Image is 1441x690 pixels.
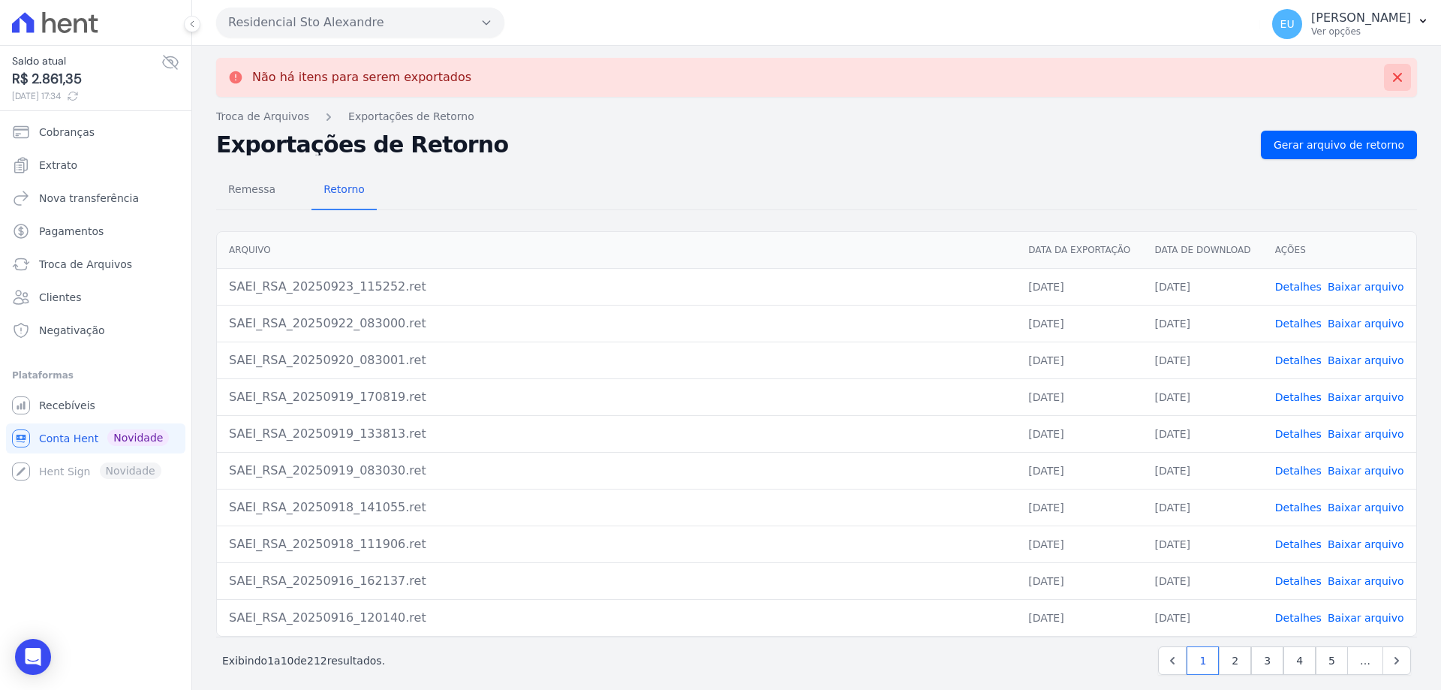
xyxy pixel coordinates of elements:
a: Extrato [6,150,185,180]
a: Clientes [6,282,185,312]
a: Troca de Arquivos [216,109,309,125]
td: [DATE] [1016,599,1142,636]
span: Remessa [219,174,284,204]
span: Retorno [314,174,374,204]
td: [DATE] [1143,342,1263,378]
div: Open Intercom Messenger [15,639,51,675]
td: [DATE] [1016,452,1142,489]
button: EU [PERSON_NAME] Ver opções [1260,3,1441,45]
div: SAEI_RSA_20250919_170819.ret [229,388,1004,406]
span: Negativação [39,323,105,338]
a: Baixar arquivo [1328,538,1404,550]
td: [DATE] [1143,415,1263,452]
a: Detalhes [1275,354,1322,366]
a: Next [1382,646,1411,675]
a: Detalhes [1275,612,1322,624]
td: [DATE] [1016,415,1142,452]
a: Previous [1158,646,1187,675]
td: [DATE] [1143,305,1263,342]
a: Exportações de Retorno [348,109,474,125]
span: Recebíveis [39,398,95,413]
span: 212 [307,655,327,667]
div: SAEI_RSA_20250919_083030.ret [229,462,1004,480]
td: [DATE] [1016,305,1142,342]
span: Pagamentos [39,224,104,239]
a: Baixar arquivo [1328,575,1404,587]
span: Conta Hent [39,431,98,446]
div: Plataformas [12,366,179,384]
span: Gerar arquivo de retorno [1274,137,1404,152]
a: Detalhes [1275,281,1322,293]
a: Detalhes [1275,391,1322,403]
a: Negativação [6,315,185,345]
th: Data de Download [1143,232,1263,269]
td: [DATE] [1143,599,1263,636]
div: SAEI_RSA_20250916_162137.ret [229,572,1004,590]
div: SAEI_RSA_20250916_120140.ret [229,609,1004,627]
span: R$ 2.861,35 [12,69,161,89]
td: [DATE] [1016,526,1142,562]
td: [DATE] [1016,562,1142,599]
a: Baixar arquivo [1328,502,1404,514]
a: Baixar arquivo [1328,281,1404,293]
span: 10 [281,655,294,667]
a: Nova transferência [6,183,185,213]
div: SAEI_RSA_20250918_111906.ret [229,535,1004,553]
a: Pagamentos [6,216,185,246]
p: Ver opções [1311,26,1411,38]
div: SAEI_RSA_20250923_115252.ret [229,278,1004,296]
td: [DATE] [1143,562,1263,599]
a: Recebíveis [6,390,185,420]
p: Não há itens para serem exportados [252,70,471,85]
a: 1 [1187,646,1219,675]
nav: Sidebar [12,117,179,487]
div: SAEI_RSA_20250920_083001.ret [229,351,1004,369]
a: Baixar arquivo [1328,391,1404,403]
a: Baixar arquivo [1328,612,1404,624]
a: Remessa [216,171,287,210]
span: … [1347,646,1383,675]
a: Detalhes [1275,428,1322,440]
nav: Breadcrumb [216,109,1417,125]
td: [DATE] [1016,342,1142,378]
span: Novidade [107,429,169,446]
a: Baixar arquivo [1328,465,1404,477]
span: Cobranças [39,125,95,140]
a: Troca de Arquivos [6,249,185,279]
a: Detalhes [1275,318,1322,330]
a: 4 [1283,646,1316,675]
td: [DATE] [1016,378,1142,415]
span: Nova transferência [39,191,139,206]
span: Clientes [39,290,81,305]
h2: Exportações de Retorno [216,134,1249,155]
p: Exibindo a de resultados. [222,653,385,668]
a: Detalhes [1275,575,1322,587]
div: SAEI_RSA_20250919_133813.ret [229,425,1004,443]
a: 2 [1219,646,1251,675]
a: Cobranças [6,117,185,147]
td: [DATE] [1016,489,1142,526]
th: Data da Exportação [1016,232,1142,269]
td: [DATE] [1016,268,1142,305]
div: SAEI_RSA_20250918_141055.ret [229,499,1004,517]
div: SAEI_RSA_20250922_083000.ret [229,315,1004,333]
span: EU [1280,19,1295,29]
button: Residencial Sto Alexandre [216,8,504,38]
a: Baixar arquivo [1328,318,1404,330]
a: Baixar arquivo [1328,428,1404,440]
td: [DATE] [1143,268,1263,305]
a: Detalhes [1275,502,1322,514]
a: 5 [1316,646,1348,675]
td: [DATE] [1143,526,1263,562]
th: Ações [1263,232,1416,269]
span: Extrato [39,158,77,173]
a: Detalhes [1275,538,1322,550]
td: [DATE] [1143,489,1263,526]
span: Saldo atual [12,53,161,69]
td: [DATE] [1143,452,1263,489]
a: Gerar arquivo de retorno [1261,131,1417,159]
a: Baixar arquivo [1328,354,1404,366]
a: 3 [1251,646,1283,675]
a: Conta Hent Novidade [6,423,185,453]
a: Retorno [311,171,377,210]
